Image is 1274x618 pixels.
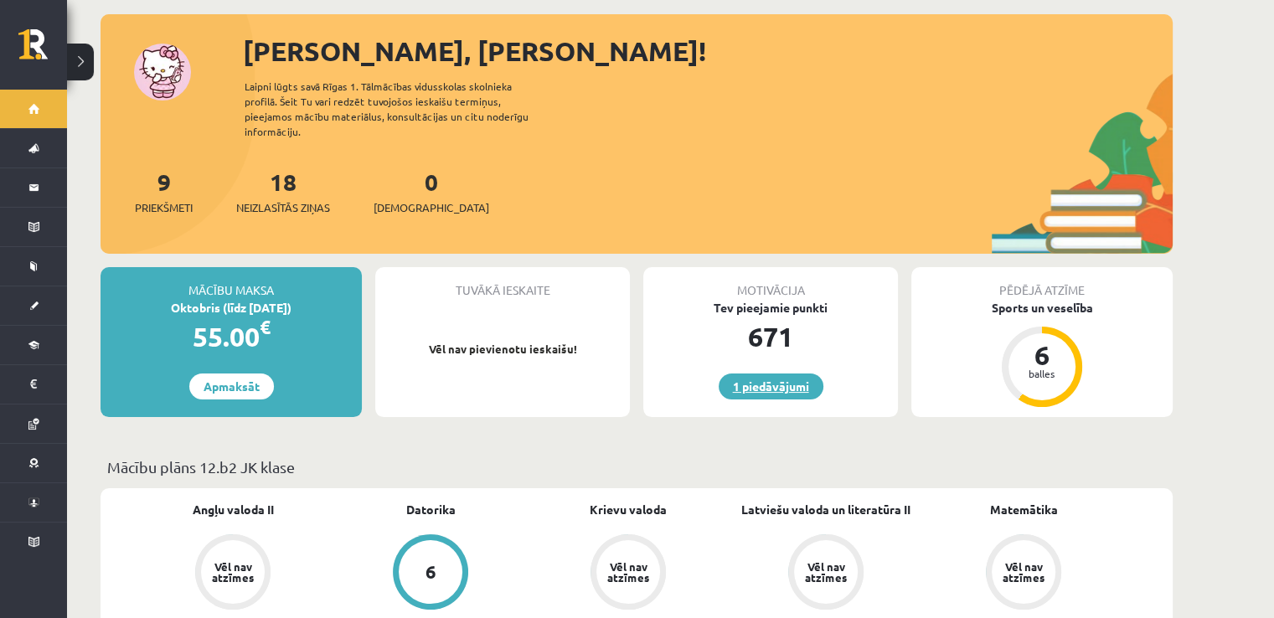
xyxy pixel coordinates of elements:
[135,167,193,216] a: 9Priekšmeti
[426,563,436,581] div: 6
[1017,368,1067,379] div: balles
[590,501,667,518] a: Krievu valoda
[101,317,362,357] div: 55.00
[135,199,193,216] span: Priekšmeti
[605,561,652,583] div: Vēl nav atzīmes
[374,199,489,216] span: [DEMOGRAPHIC_DATA]
[134,534,332,613] a: Vēl nav atzīmes
[332,534,529,613] a: 6
[260,315,271,339] span: €
[719,373,823,399] a: 1 piedāvājumi
[911,299,1173,409] a: Sports un veselība 6 balles
[990,501,1058,518] a: Matemātika
[406,501,456,518] a: Datorika
[643,317,898,357] div: 671
[374,167,489,216] a: 0[DEMOGRAPHIC_DATA]
[529,534,727,613] a: Vēl nav atzīmes
[1000,561,1047,583] div: Vēl nav atzīmes
[643,267,898,299] div: Motivācija
[193,501,274,518] a: Angļu valoda II
[741,501,910,518] a: Latviešu valoda un literatūra II
[727,534,925,613] a: Vēl nav atzīmes
[101,267,362,299] div: Mācību maksa
[375,267,630,299] div: Tuvākā ieskaite
[243,31,1173,71] div: [PERSON_NAME], [PERSON_NAME]!
[925,534,1122,613] a: Vēl nav atzīmes
[236,167,330,216] a: 18Neizlasītās ziņas
[101,299,362,317] div: Oktobris (līdz [DATE])
[911,299,1173,317] div: Sports un veselība
[802,561,849,583] div: Vēl nav atzīmes
[1017,342,1067,368] div: 6
[107,456,1166,478] p: Mācību plāns 12.b2 JK klase
[911,267,1173,299] div: Pēdējā atzīme
[384,341,622,358] p: Vēl nav pievienotu ieskaišu!
[643,299,898,317] div: Tev pieejamie punkti
[245,79,558,139] div: Laipni lūgts savā Rīgas 1. Tālmācības vidusskolas skolnieka profilā. Šeit Tu vari redzēt tuvojošo...
[189,373,274,399] a: Apmaksāt
[236,199,330,216] span: Neizlasītās ziņas
[209,561,256,583] div: Vēl nav atzīmes
[18,29,67,71] a: Rīgas 1. Tālmācības vidusskola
